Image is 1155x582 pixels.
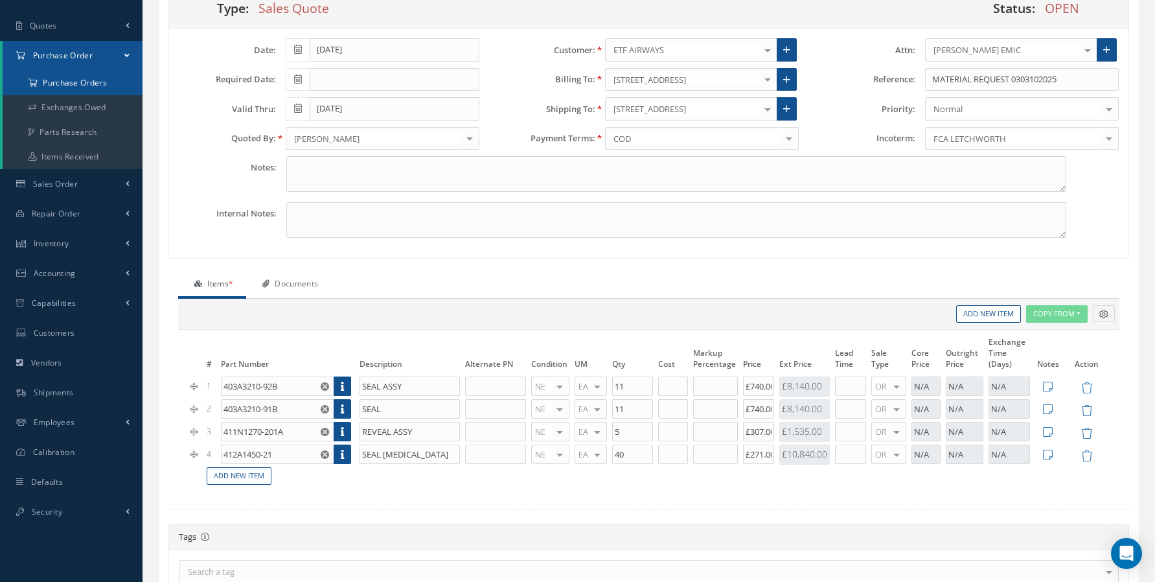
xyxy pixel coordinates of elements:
[872,425,889,438] span: OR
[169,524,1128,551] div: Tags
[31,476,63,487] span: Defaults
[246,272,331,299] a: Documents
[779,445,830,465] div: £10,840.00
[178,272,246,299] a: Items
[869,335,909,375] th: Sale Type
[610,73,760,86] span: [STREET_ADDRESS]
[529,335,572,375] th: Condition
[218,335,357,375] th: Part Number
[32,297,76,308] span: Capabilities
[956,305,1021,323] a: Add New Item
[204,443,218,466] td: 4
[34,387,74,398] span: Shipments
[656,335,691,375] th: Cost
[318,399,334,419] button: Reset
[3,71,143,95] a: Purchase Orders
[489,45,596,55] label: Customer:
[909,335,944,375] th: Core Price
[169,202,277,238] label: Internal Notes:
[31,357,62,368] span: Vendors
[30,20,57,31] span: Quotes
[532,425,552,438] span: NE
[832,335,869,375] th: Lead Time
[33,447,74,458] span: Calibration
[532,448,552,461] span: NE
[610,335,656,375] th: Qty
[930,43,1080,56] span: [PERSON_NAME] EMIC
[1081,452,1092,463] a: Remove Item
[204,375,218,398] td: 1
[943,335,986,375] th: Outright Price
[872,402,889,415] span: OR
[575,448,589,461] span: EA
[321,450,329,459] svg: Reset
[169,3,249,13] label: Type:
[33,178,78,189] span: Sales Order
[1081,406,1092,417] a: Remove Item
[463,335,529,375] th: Alternate PN
[1064,335,1110,375] th: Action
[34,327,75,338] span: Customers
[808,104,915,114] label: Priority:
[575,425,589,438] span: EA
[3,95,143,120] a: Exchanges Owed
[34,268,76,279] span: Accounting
[610,43,760,56] span: ETF AIRWAYS
[489,104,596,114] label: Shipping To:
[1026,305,1088,323] button: Copy From
[779,377,830,397] div: £8,140.00
[872,448,889,461] span: OR
[968,3,1035,13] label: Status:
[169,75,276,84] label: Required Date:
[691,335,740,375] th: Markup Percentage
[808,75,915,84] label: Reference:
[204,421,218,443] td: 3
[610,102,760,115] span: [STREET_ADDRESS]
[489,75,596,84] label: Billing To:
[575,402,589,415] span: EA
[740,335,777,375] th: Price
[3,41,143,71] a: Purchase Order
[207,467,271,485] a: Add New Item
[610,132,781,145] span: COD
[930,132,1101,145] span: FCA LETCHWORTH
[357,335,463,375] th: Description
[291,132,462,145] span: [PERSON_NAME]
[872,380,889,393] span: OR
[32,506,62,517] span: Security
[1081,429,1092,440] a: Remove Item
[32,208,81,219] span: Repair Order
[318,445,334,464] button: Reset
[489,134,596,143] label: Payment Terms:
[808,134,915,143] label: Incoterm:
[321,382,329,391] svg: Reset
[33,50,93,61] span: Purchase Order
[204,335,218,375] th: #
[169,134,276,143] label: Quoted By:
[34,238,69,249] span: Inventory
[930,102,1101,115] span: Normal
[572,335,610,375] th: UM
[986,335,1033,375] th: Exchange Time (Days)
[808,45,915,55] label: Attn:
[779,399,830,419] div: £8,140.00
[169,156,277,192] label: Notes:
[321,405,329,413] svg: Reset
[169,104,276,114] label: Valid Thru:
[318,377,334,396] button: Reset
[532,402,552,415] span: NE
[3,120,143,145] a: Parts Research
[169,45,276,55] label: Date:
[1081,384,1092,395] a: Remove Item
[204,398,218,421] td: 2
[532,380,552,393] span: NE
[575,380,589,393] span: EA
[318,422,334,441] button: Reset
[1111,538,1142,569] div: Open Intercom Messenger
[3,145,143,169] a: Items Received
[321,428,329,436] svg: Reset
[185,566,234,579] span: Search a tag
[779,422,830,442] div: £1,535.00
[34,417,75,428] span: Employees
[1033,335,1064,375] th: Notes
